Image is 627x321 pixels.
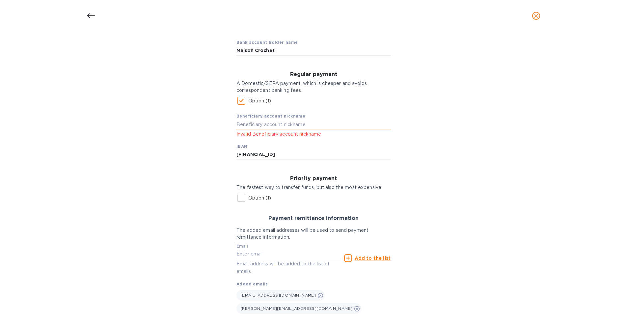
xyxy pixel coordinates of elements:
[236,80,391,94] p: A Domestic/SEPA payment, which is cheaper and avoids correspondent banking fees
[236,71,391,78] h3: Regular payment
[236,144,248,149] b: IBAN
[355,255,391,261] u: Add to the list
[236,120,391,129] input: Beneficiary account nickname
[248,195,271,201] p: Option (1)
[236,303,361,314] div: [PERSON_NAME][EMAIL_ADDRESS][DOMAIN_NAME]
[236,227,391,241] p: The added email addresses will be used to send payment remittance information.
[236,290,325,301] div: [EMAIL_ADDRESS][DOMAIN_NAME]
[236,244,248,248] label: Email
[528,8,544,24] button: close
[236,281,268,286] b: Added emails
[236,215,391,222] h3: Payment remittance information
[236,175,391,182] h3: Priority payment
[236,184,391,191] p: The fastest way to transfer funds, but also the most expensive
[236,130,391,138] p: Invalid Beneficiary account nickname
[236,150,391,160] input: IBAN
[240,293,316,298] span: [EMAIL_ADDRESS][DOMAIN_NAME]
[248,97,271,104] p: Option (1)
[236,114,305,119] b: Beneficiary account nickname
[236,40,298,45] b: Bank account holder name
[236,260,341,275] p: Email address will be added to the list of emails
[236,249,341,259] input: Enter email
[240,306,352,311] span: [PERSON_NAME][EMAIL_ADDRESS][DOMAIN_NAME]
